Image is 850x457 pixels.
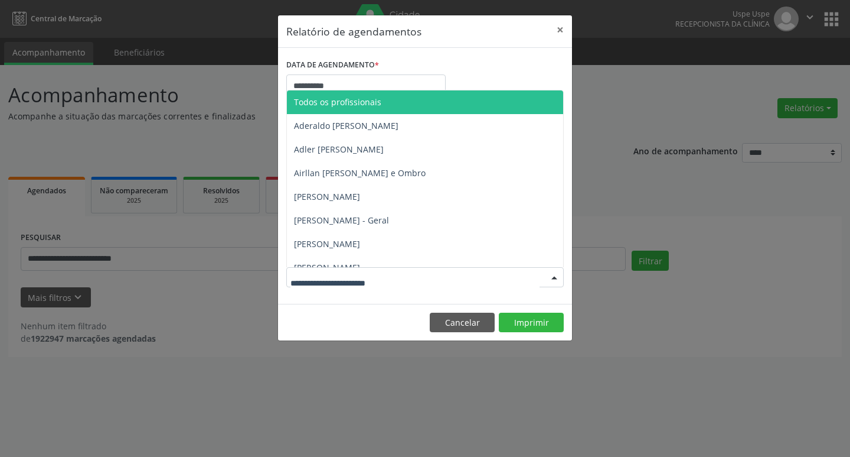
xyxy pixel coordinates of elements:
span: [PERSON_NAME] [294,191,360,202]
span: Todos os profissionais [294,96,381,108]
h5: Relatório de agendamentos [286,24,421,39]
button: Cancelar [430,313,495,333]
span: [PERSON_NAME] [294,238,360,249]
button: Imprimir [499,313,564,333]
span: [PERSON_NAME] [294,262,360,273]
span: [PERSON_NAME] - Geral [294,215,389,226]
span: Adler [PERSON_NAME] [294,144,384,155]
button: Close [548,15,572,44]
span: Airllan [PERSON_NAME] e Ombro [294,167,426,179]
span: Aderaldo [PERSON_NAME] [294,120,398,131]
label: DATA DE AGENDAMENTO [286,56,379,74]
